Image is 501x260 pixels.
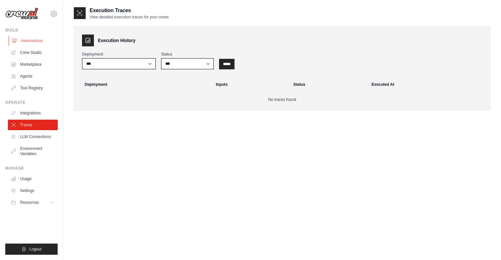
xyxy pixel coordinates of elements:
a: Environment Variables [8,143,58,159]
h2: Execution Traces [90,7,169,14]
p: View detailed execution traces for your crews [90,14,169,20]
span: Logout [29,247,42,252]
div: Manage [5,166,58,171]
label: Status [161,52,214,57]
div: Build [5,28,58,33]
th: Inputs [212,77,289,92]
a: Tool Registry [8,83,58,93]
button: Resources [8,197,58,208]
th: Status [289,77,368,92]
a: Traces [8,120,58,130]
label: Deployment [82,52,156,57]
span: Resources [20,200,39,205]
a: Marketplace [8,59,58,70]
th: Deployment [77,77,212,92]
h3: Execution History [98,37,135,44]
th: Executed At [368,77,487,92]
button: Logout [5,244,58,255]
a: LLM Connections [8,131,58,142]
a: Usage [8,174,58,184]
a: Agents [8,71,58,82]
img: Logo [5,8,38,20]
a: Settings [8,185,58,196]
a: Crew Studio [8,47,58,58]
a: Automations [9,35,58,46]
div: Operate [5,100,58,105]
p: No traces found [82,97,482,102]
a: Integrations [8,108,58,118]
